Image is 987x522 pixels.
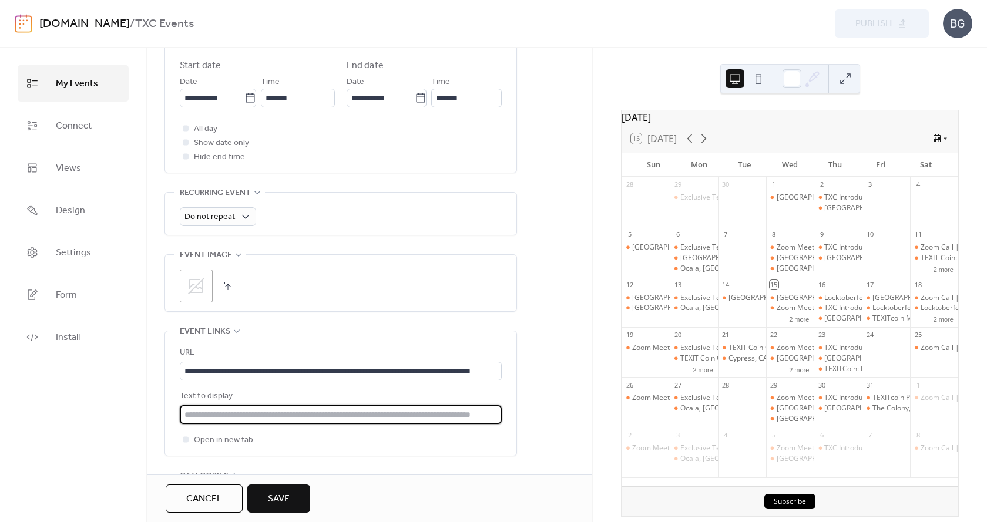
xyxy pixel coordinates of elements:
[670,264,718,274] div: Ocala, FL- TEXITcoin Monday Meet-up & Dinner on Us!
[670,303,718,313] div: Ocala, FL- TEXITcoin Monday Meet-up & Dinner on Us!
[817,331,826,339] div: 23
[676,153,721,177] div: Mon
[673,430,682,439] div: 3
[910,243,958,252] div: Zoom Call | The Breakfast Club Coffee & Crypto - Texitcoin Overview
[625,430,634,439] div: 2
[862,393,910,403] div: TEXITcoin Presents: Trick or TXC - A Blockchain Halloween Bash
[18,192,129,228] a: Design
[721,380,730,389] div: 28
[767,153,813,177] div: Wed
[814,243,862,252] div: TXC Introduction and Update!
[914,230,922,239] div: 11
[18,277,129,313] a: Form
[770,430,778,439] div: 5
[680,253,935,263] div: [GEOGRAPHIC_DATA], [GEOGRAPHIC_DATA]- TEXIT COIN Dinner/Presentation
[914,430,922,439] div: 8
[261,75,280,89] span: Time
[688,364,717,374] button: 2 more
[180,270,213,302] div: ;
[865,280,874,289] div: 17
[670,393,718,403] div: Exclusive Texit Coin Zoom ALL Miners & Guests Welcome!
[631,153,676,177] div: Sun
[814,314,862,324] div: Orlando, FL - TEXITcoin Team Meet-up
[862,314,910,324] div: TEXITcoin Meetup: Your Second Chance to Catch the Crypto Wave!
[180,389,499,403] div: Text to display
[194,122,217,136] span: All day
[824,303,920,313] div: TXC Introduction and Update!
[166,484,243,513] a: Cancel
[680,303,917,313] div: Ocala, [GEOGRAPHIC_DATA]- TEXITcoin [DATE] Meet-up & Dinner on Us!
[770,280,778,289] div: 15
[194,433,253,447] span: Open in new tab
[824,243,920,252] div: TXC Introduction and Update!
[943,9,972,38] div: BG
[632,343,760,353] div: Zoom Meeting - Texit Miner Quick Start
[770,380,778,389] div: 29
[929,264,958,274] button: 2 more
[766,393,814,403] div: Zoom Meeting - How To Profit From Crypto Mining
[858,153,903,177] div: Fri
[625,331,634,339] div: 19
[632,303,971,313] div: [GEOGRAPHIC_DATA], [GEOGRAPHIC_DATA] - TEXITcoin Dinner & Presentation at [GEOGRAPHIC_DATA]
[56,328,80,347] span: Install
[56,159,81,178] span: Views
[680,264,917,274] div: Ocala, [GEOGRAPHIC_DATA]- TEXITcoin [DATE] Meet-up & Dinner on Us!
[670,443,718,453] div: Exclusive Texit Coin Zoom ALL Miners & Guests Welcome!
[670,454,718,464] div: Ocala, FL- TEXITcoin Monday Meet-up & Dinner on Us!
[194,150,245,164] span: Hide end time
[766,243,814,252] div: Zoom Meeting - How To Profit From Crypto Mining
[777,303,941,313] div: Zoom Meeting - How To Profit From Crypto Mining
[910,343,958,353] div: Zoom Call | The Breakfast Club Coffee & Crypto - Texitcoin Overview
[914,380,922,389] div: 1
[766,193,814,203] div: Mansfield, TX- TXC Informational Meeting
[817,180,826,189] div: 2
[15,14,32,33] img: logo
[865,380,874,389] div: 31
[824,393,920,403] div: TXC Introduction and Update!
[814,443,862,453] div: TXC Introduction and Update!
[680,443,869,453] div: Exclusive Texit Coin Zoom ALL Miners & Guests Welcome!
[766,403,814,413] div: Mansfield, TX- TXC Informational Meeting
[764,494,815,509] button: Subscribe
[813,153,858,177] div: Thu
[904,153,949,177] div: Sat
[194,136,249,150] span: Show date only
[180,75,197,89] span: Date
[184,209,235,225] span: Do not repeat
[766,303,814,313] div: Zoom Meeting - How To Profit From Crypto Mining
[673,230,682,239] div: 6
[862,403,910,413] div: The Colony, TX - TEXITcoin Presents: Trick or TXC - A Blockchain Halloween Bash
[625,230,634,239] div: 5
[728,343,976,353] div: TEXIT Coin Opportunity Overview: Digital Currency Deep Dive in [US_STATE]
[56,117,92,136] span: Connect
[721,430,730,439] div: 4
[824,443,920,453] div: TXC Introduction and Update!
[914,331,922,339] div: 25
[766,443,814,453] div: Zoom Meeting - How To Profit From Crypto Mining
[632,443,760,453] div: Zoom Meeting - Texit Miner Quick Start
[777,243,941,252] div: Zoom Meeting - How To Profit From Crypto Mining
[673,331,682,339] div: 20
[180,346,499,360] div: URL
[625,180,634,189] div: 28
[718,353,766,363] div: Cypress, CA - TEXITcoin Overview/Crypto Mining
[862,293,910,303] div: Mansfield, TX - TexitCoin Lunch & Learn at El Primos
[680,353,928,363] div: TEXIT Coin Opportunity Overview: Digital Currency Deep Dive in [US_STATE]
[766,293,814,303] div: Phoenix, AZ - TexitCoin Overview @ Native Grill & Wings
[632,293,915,303] div: [GEOGRAPHIC_DATA], [GEOGRAPHIC_DATA] - Texit Coin Meet up Informational Dinner
[766,454,814,464] div: Mansfield, TX- TXC Informational Meeting
[817,230,826,239] div: 9
[777,343,941,353] div: Zoom Meeting - How To Profit From Crypto Mining
[673,380,682,389] div: 27
[180,59,221,73] div: Start date
[622,110,958,124] div: [DATE]
[784,364,814,374] button: 2 more
[722,153,767,177] div: Tue
[718,293,766,303] div: Franklin, Ohio - Dinner is on us! Cancun Mexican Bar & Grill
[721,280,730,289] div: 14
[180,469,229,483] span: Categories
[910,293,958,303] div: Zoom Call | The Breakfast Club Coffee & Crypto - Texitcoin Overview
[347,59,384,73] div: End date
[766,343,814,353] div: Zoom Meeting - How To Profit From Crypto Mining
[622,303,670,313] div: Fort Worth, TX - TEXITcoin Dinner & Presentation at Shady Oak Barbeque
